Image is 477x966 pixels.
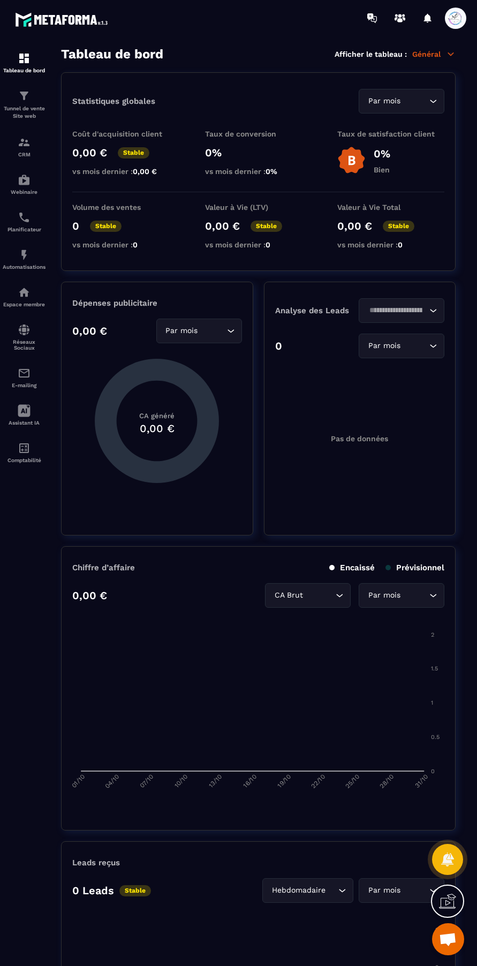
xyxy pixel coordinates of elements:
[103,773,120,790] tspan: 04/10
[3,165,46,203] a: automationsautomationsWebinaire
[374,165,390,174] p: Bien
[265,583,351,608] div: Search for option
[3,203,46,240] a: schedulerschedulerPlanificateur
[18,442,31,455] img: accountant
[70,773,86,789] tspan: 01/10
[344,773,361,790] tspan: 25/10
[3,240,46,278] a: automationsautomationsAutomatisations
[18,52,31,65] img: formation
[72,130,179,138] p: Coût d'acquisition client
[18,323,31,336] img: social-network
[72,96,155,106] p: Statistiques globales
[366,885,403,896] span: Par mois
[431,665,438,672] tspan: 1.5
[72,563,135,572] p: Chiffre d’affaire
[133,167,157,176] span: 0,00 €
[431,631,434,638] tspan: 2
[276,773,292,789] tspan: 19/10
[366,340,403,352] span: Par mois
[412,49,456,59] p: Général
[337,203,444,212] p: Valeur à Vie Total
[3,434,46,471] a: accountantaccountantComptabilité
[251,221,282,232] p: Stable
[403,95,427,107] input: Search for option
[72,298,242,308] p: Dépenses publicitaire
[275,339,282,352] p: 0
[3,339,46,351] p: Réseaux Sociaux
[335,50,407,58] p: Afficher le tableau :
[435,926,438,933] tspan: 2
[398,240,403,249] span: 0
[359,89,444,114] div: Search for option
[200,325,224,337] input: Search for option
[3,44,46,81] a: formationformationTableau de bord
[72,167,179,176] p: vs mois dernier :
[337,130,444,138] p: Taux de satisfaction client
[366,590,403,601] span: Par mois
[241,773,258,789] tspan: 16/10
[431,699,433,706] tspan: 1
[90,221,122,232] p: Stable
[269,885,328,896] span: Hebdomadaire
[72,146,107,159] p: 0,00 €
[3,315,46,359] a: social-networksocial-networkRéseaux Sociaux
[3,359,46,396] a: emailemailE-mailing
[359,298,444,323] div: Search for option
[331,434,388,443] p: Pas de données
[173,773,189,789] tspan: 10/10
[205,220,240,232] p: 0,00 €
[309,773,327,790] tspan: 22/10
[3,105,46,120] p: Tunnel de vente Site web
[72,203,179,212] p: Volume des ventes
[3,189,46,195] p: Webinaire
[305,590,333,601] input: Search for option
[205,146,312,159] p: 0%
[366,95,403,107] span: Par mois
[207,773,223,789] tspan: 13/10
[403,590,427,601] input: Search for option
[378,773,395,790] tspan: 28/10
[72,884,114,897] p: 0 Leads
[163,325,200,337] span: Par mois
[72,240,179,249] p: vs mois dernier :
[138,773,155,790] tspan: 07/10
[432,923,464,955] div: Ouvrir le chat
[266,167,277,176] span: 0%
[18,211,31,224] img: scheduler
[403,340,427,352] input: Search for option
[205,167,312,176] p: vs mois dernier :
[156,319,242,343] div: Search for option
[359,878,444,903] div: Search for option
[337,240,444,249] p: vs mois dernier :
[118,147,149,159] p: Stable
[18,136,31,149] img: formation
[205,130,312,138] p: Taux de conversion
[337,220,372,232] p: 0,00 €
[3,278,46,315] a: automationsautomationsEspace membre
[205,203,312,212] p: Valeur à Vie (LTV)
[3,457,46,463] p: Comptabilité
[374,147,390,160] p: 0%
[3,227,46,232] p: Planificateur
[431,768,435,775] tspan: 0
[366,305,427,316] input: Search for option
[3,67,46,73] p: Tableau de bord
[72,858,120,867] p: Leads reçus
[272,590,305,601] span: CA Brut
[18,89,31,102] img: formation
[18,248,31,261] img: automations
[275,306,360,315] p: Analyse des Leads
[18,286,31,299] img: automations
[72,220,79,232] p: 0
[329,563,375,572] p: Encaissé
[431,734,440,741] tspan: 0.5
[3,152,46,157] p: CRM
[385,563,444,572] p: Prévisionnel
[3,81,46,128] a: formationformationTunnel de vente Site web
[3,264,46,270] p: Automatisations
[3,396,46,434] a: Assistant IA
[266,240,270,249] span: 0
[72,589,107,602] p: 0,00 €
[3,301,46,307] p: Espace membre
[413,773,429,789] tspan: 31/10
